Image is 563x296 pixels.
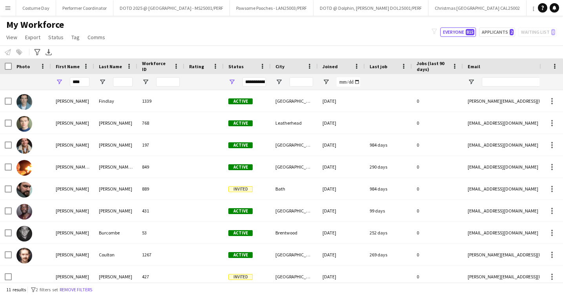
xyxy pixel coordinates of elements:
div: [PERSON_NAME] (Actor) - [PERSON_NAME] (Agent) [94,156,137,178]
div: Coulton [94,244,137,265]
div: [GEOGRAPHIC_DATA] [271,90,318,112]
div: 1267 [137,244,184,265]
button: Costume Day [16,0,56,16]
div: [GEOGRAPHIC_DATA] [271,266,318,287]
div: [PERSON_NAME] [51,244,94,265]
div: [DATE] [318,178,365,200]
span: Active [228,142,253,148]
span: Active [228,164,253,170]
div: [PERSON_NAME] [51,90,94,112]
div: [DATE] [318,134,365,156]
div: [PERSON_NAME] (Actor) - [PERSON_NAME] (Agent) [51,156,94,178]
span: Active [228,208,253,214]
button: Open Filter Menu [322,78,330,85]
span: Active [228,230,253,236]
div: [PERSON_NAME] [51,222,94,243]
span: Photo [16,64,30,69]
span: Comms [87,34,105,41]
span: 2 [510,29,514,35]
button: Open Filter Menu [99,78,106,85]
span: Status [228,64,244,69]
span: Export [25,34,40,41]
span: Status [48,34,64,41]
img: Matt Parker [16,138,32,154]
div: [DATE] [318,222,365,243]
span: First Name [56,64,80,69]
button: Pawsome Pooches - LAN25003/PERF [230,0,313,16]
button: Open Filter Menu [228,78,235,85]
div: [DATE] [318,90,365,112]
input: City Filter Input [290,77,313,87]
a: View [3,32,20,42]
span: Active [228,98,253,104]
span: 815 [466,29,474,35]
div: 0 [412,178,463,200]
span: Last Name [99,64,122,69]
div: [PERSON_NAME] [51,200,94,222]
div: 984 days [365,178,412,200]
span: Active [228,252,253,258]
div: [PERSON_NAME] [51,178,94,200]
div: 427 [137,266,184,287]
span: View [6,34,17,41]
div: [DATE] [318,200,365,222]
a: Export [22,32,44,42]
img: Matthew (Actor) - Rachel (Agent) Bunn (Actor) - Jenkins (Agent) [16,160,32,176]
span: Joined [322,64,338,69]
app-action-btn: Export XLSX [44,47,53,57]
div: 0 [412,90,463,112]
div: [GEOGRAPHIC_DATA] & [GEOGRAPHIC_DATA] [271,156,318,178]
app-action-btn: Advanced filters [33,47,42,57]
img: Matt Findlay [16,94,32,110]
div: 768 [137,112,184,134]
input: Last Name Filter Input [113,77,133,87]
div: 0 [412,112,463,134]
a: Tag [68,32,83,42]
span: Tag [71,34,80,41]
div: Leatherhead [271,112,318,134]
div: [PERSON_NAME] [94,178,137,200]
img: Matt Hansen [16,116,32,132]
div: [PERSON_NAME] [94,112,137,134]
a: Comms [84,32,108,42]
button: Remove filters [58,285,94,294]
div: [DATE] [318,244,365,265]
div: [PERSON_NAME] [94,200,137,222]
button: DOTD @ Dolphin, [PERSON_NAME] DOL25001/PERF [313,0,428,16]
div: 889 [137,178,184,200]
div: 99 days [365,200,412,222]
div: 984 days [365,134,412,156]
div: [GEOGRAPHIC_DATA] [271,244,318,265]
div: [PERSON_NAME] [51,134,94,156]
div: [PERSON_NAME] [51,112,94,134]
span: 2 filters set [36,287,58,292]
div: 0 [412,222,463,243]
div: [PERSON_NAME] [94,134,137,156]
div: 197 [137,134,184,156]
button: Applicants2 [479,27,515,37]
button: Everyone815 [440,27,476,37]
button: Open Filter Menu [275,78,282,85]
div: [GEOGRAPHIC_DATA] [271,200,318,222]
div: [DATE] [318,266,365,287]
div: 431 [137,200,184,222]
button: Christmas [GEOGRAPHIC_DATA] CAL25002 [428,0,527,16]
div: 1339 [137,90,184,112]
div: Findlay [94,90,137,112]
span: City [275,64,284,69]
button: Open Filter Menu [56,78,63,85]
div: Burcombe [94,222,137,243]
div: [DATE] [318,156,365,178]
div: [PERSON_NAME] [51,266,94,287]
button: DOTD 2025 @ [GEOGRAPHIC_DATA] - MS25001/PERF [113,0,230,16]
div: 269 days [365,244,412,265]
button: Open Filter Menu [468,78,475,85]
span: Last job [370,64,387,69]
div: 0 [412,266,463,287]
input: Joined Filter Input [337,77,360,87]
div: 849 [137,156,184,178]
span: Invited [228,186,253,192]
div: 252 days [365,222,412,243]
div: 0 [412,134,463,156]
span: Jobs (last 90 days) [417,60,449,72]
